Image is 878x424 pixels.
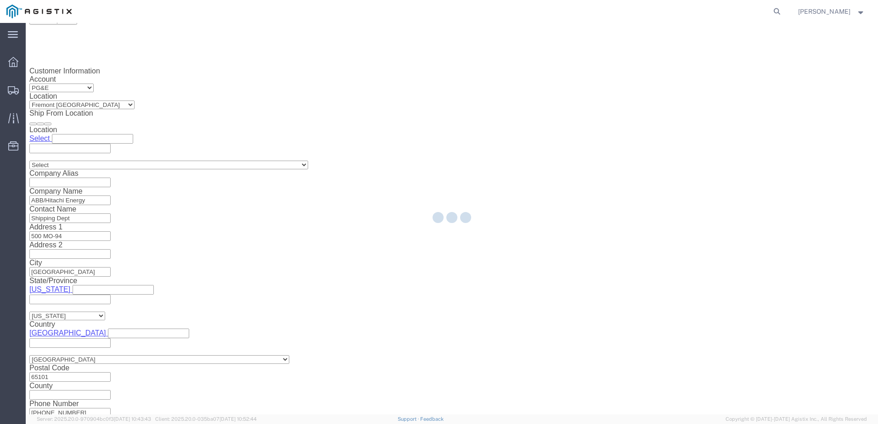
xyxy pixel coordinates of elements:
span: Server: 2025.20.0-970904bc0f3 [37,416,151,422]
button: [PERSON_NAME] [798,6,866,17]
span: Copyright © [DATE]-[DATE] Agistix Inc., All Rights Reserved [726,415,867,423]
span: Client: 2025.20.0-035ba07 [155,416,257,422]
a: Support [398,416,421,422]
span: [DATE] 10:43:43 [114,416,151,422]
span: [DATE] 10:52:44 [219,416,257,422]
img: logo [6,5,72,18]
a: Feedback [420,416,444,422]
span: Tanner Gill [798,6,850,17]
